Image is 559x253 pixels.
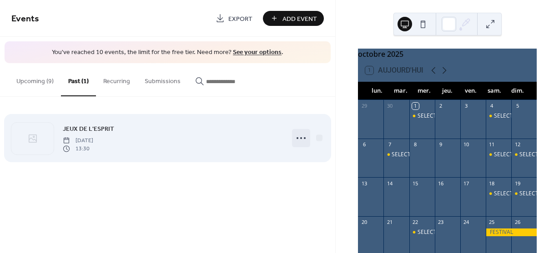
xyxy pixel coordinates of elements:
span: 13:30 [63,145,93,153]
div: FESTIVAL [486,228,537,236]
div: jeu. [436,82,459,100]
div: SELECTIF [511,190,537,198]
div: SELECTIF [383,151,409,159]
button: Recurring [96,63,137,95]
div: lun. [365,82,389,100]
div: dim. [506,82,529,100]
div: 19 [514,180,521,187]
div: 14 [386,180,393,187]
div: SELECTIF [486,151,511,159]
div: octobre 2025 [358,49,537,60]
span: Events [11,10,39,28]
div: SELECTIF [409,112,435,120]
div: 23 [438,219,444,226]
div: SELECTIF [418,228,441,236]
div: SELECTIF [486,112,511,120]
div: 7 [386,141,393,148]
div: 11 [488,141,495,148]
div: SELECTIF [494,112,517,120]
button: Submissions [137,63,188,95]
div: SELECTIF [486,190,511,198]
span: You've reached 10 events, the limit for the free tier. Need more? . [14,48,322,57]
div: SELECTIF [494,190,517,198]
div: 12 [514,141,521,148]
div: 29 [361,103,368,109]
a: JEUX DE L'ESPRIT [63,124,114,134]
div: 1 [412,103,419,109]
div: mer. [412,82,436,100]
a: See your options [233,46,282,59]
div: 17 [463,180,470,187]
div: SELECTIF [494,151,517,159]
div: SELECTIF [392,151,415,159]
div: 20 [361,219,368,226]
div: 15 [412,180,419,187]
div: 13 [361,180,368,187]
div: 2 [438,103,444,109]
div: 10 [463,141,470,148]
div: 5 [514,103,521,109]
div: SELECTIF [511,151,537,159]
div: SELECTIF [519,151,543,159]
div: SELECTIF [409,228,435,236]
div: 24 [463,219,470,226]
div: 4 [488,103,495,109]
span: [DATE] [63,136,93,144]
div: ven. [459,82,483,100]
div: mar. [389,82,413,100]
div: 6 [361,141,368,148]
div: SELECTIF [519,190,543,198]
div: 16 [438,180,444,187]
div: sam. [483,82,506,100]
div: 9 [438,141,444,148]
a: Export [209,11,259,26]
div: 21 [386,219,393,226]
div: 3 [463,103,470,109]
div: 25 [488,219,495,226]
div: 26 [514,219,521,226]
div: SELECTIF [418,112,441,120]
div: 8 [412,141,419,148]
div: 22 [412,219,419,226]
div: 30 [386,103,393,109]
div: 18 [488,180,495,187]
button: Past (1) [61,63,96,96]
span: Export [228,14,252,24]
button: Upcoming (9) [9,63,61,95]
